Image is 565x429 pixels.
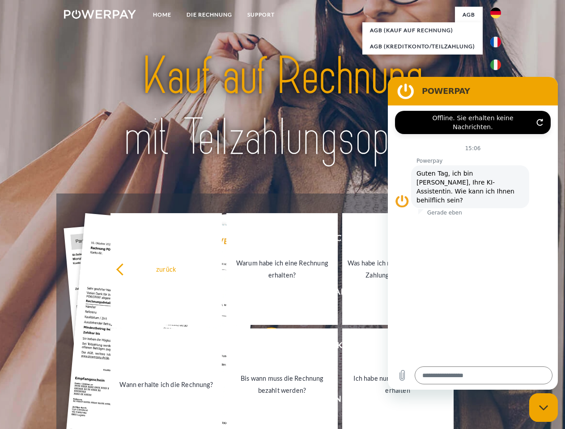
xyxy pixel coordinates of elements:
[455,7,483,23] a: agb
[116,378,217,390] div: Wann erhalte ich die Rechnung?
[85,43,480,171] img: title-powerpay_de.svg
[490,59,501,70] img: it
[342,213,454,325] a: Was habe ich noch offen, ist meine Zahlung eingegangen?
[240,7,282,23] a: SUPPORT
[64,10,136,19] img: logo-powerpay-white.svg
[179,7,240,23] a: DIE RECHNUNG
[388,77,558,390] iframe: Messaging-Fenster
[490,8,501,18] img: de
[490,37,501,47] img: fr
[232,372,332,396] div: Bis wann muss die Rechnung bezahlt werden?
[362,22,483,38] a: AGB (Kauf auf Rechnung)
[362,38,483,55] a: AGB (Kreditkonto/Teilzahlung)
[116,263,217,275] div: zurück
[348,372,448,396] div: Ich habe nur eine Teillieferung erhalten
[348,257,448,281] div: Was habe ich noch offen, ist meine Zahlung eingegangen?
[232,257,332,281] div: Warum habe ich eine Rechnung erhalten?
[145,7,179,23] a: Home
[529,393,558,422] iframe: Schaltfläche zum Öffnen des Messaging-Fensters; Konversation läuft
